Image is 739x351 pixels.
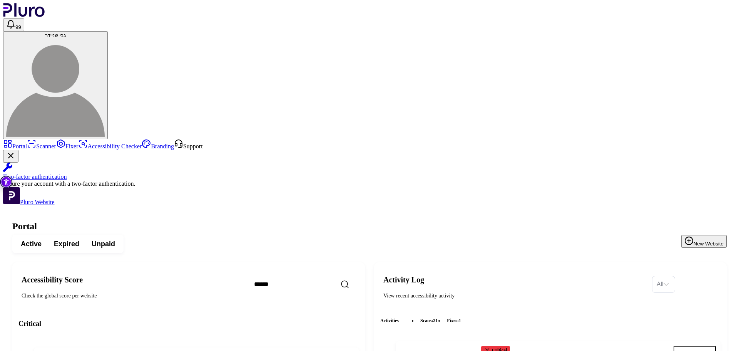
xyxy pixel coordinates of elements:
button: Close Two-factor authentication notification [3,150,18,163]
h3: Critical [18,319,359,328]
div: Activities [380,312,721,329]
a: Open Support screen [174,143,203,149]
div: Check the global score per website [22,292,242,300]
a: Two-factor authentication [3,163,736,180]
div: View recent accessibility activity [383,292,646,300]
a: Portal [3,143,27,149]
a: Scanner [27,143,56,149]
a: Open Pluro Website [3,199,55,205]
span: Unpaid [92,239,115,249]
li: fixes : [444,317,464,324]
span: גבי שניידר [45,32,66,38]
li: scans : [417,317,441,324]
h2: Accessibility Score [22,275,242,284]
img: גבי שניידר [6,38,105,137]
div: Two-factor authentication [3,173,736,180]
span: 99 [15,24,21,30]
button: New Website [681,235,727,248]
button: Open notifications, you have 155 new notifications [3,18,24,31]
span: 1 [459,318,461,323]
div: Secure your account with a two-factor authentication. [3,180,736,187]
span: Expired [54,239,79,249]
a: Logo [3,12,45,18]
button: Active [15,237,48,251]
h1: Portal [12,221,727,232]
button: גבי שניידרגבי שניידר [3,31,108,139]
a: Branding [142,143,174,149]
span: 21 [433,318,438,323]
aside: Sidebar menu [3,139,736,206]
input: Search [248,276,380,292]
button: Unpaid [85,237,121,251]
a: Fixer [56,143,79,149]
button: Expired [48,237,85,251]
h2: Activity Log [383,275,646,284]
span: Active [21,239,42,249]
a: Accessibility Checker [79,143,142,149]
div: Set sorting [652,276,675,293]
